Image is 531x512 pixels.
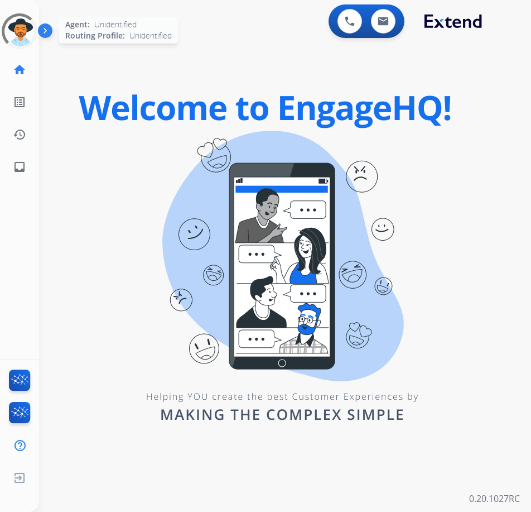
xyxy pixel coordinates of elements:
mat-icon: history [13,128,26,141]
span: Unidentified [94,19,137,30]
mat-icon: inbox [13,160,26,174]
span: Routing Profile: [65,30,125,41]
mat-icon: home [13,63,26,76]
span: Unidentified [129,30,172,41]
mat-icon: list_alt [13,95,26,109]
p: 0.20.1027RC [469,492,520,505]
span: Agent: [65,19,90,30]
